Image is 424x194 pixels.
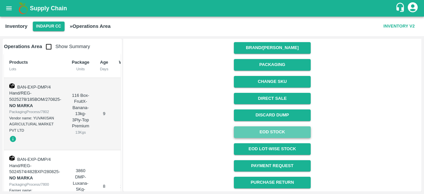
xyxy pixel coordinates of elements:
b: Weight [119,60,133,65]
span: - [9,97,61,108]
button: Purchase Return [234,177,310,188]
button: Inventory V2 [381,21,417,32]
span: BAN-EXP-DMP/4 Hand/REG-5024574/482BXP/280825 [9,157,59,174]
button: Select DC [33,22,65,31]
b: Operations Area [4,44,42,49]
a: Payment Request [234,160,310,172]
b: Supply Chain [30,5,67,12]
div: PackagingProcess/7800 [9,181,61,187]
b: Inventory [5,24,27,29]
div: Days [100,66,108,72]
img: logo [17,2,30,15]
a: EOD Lot-wise Stock [234,143,310,155]
button: open drawer [1,1,17,16]
a: Supply Chain [30,4,395,13]
div: 116 Box-FruitX-Banana-13kg-3Ply-Top Premium [72,93,89,136]
b: Age [100,60,108,65]
button: Direct Sale [234,93,310,104]
div: account of current user [407,1,419,15]
div: customer-support [395,2,407,14]
button: Discard Dump [234,109,310,121]
div: 13 Kgs [72,129,89,135]
img: box [9,156,15,161]
span: BAN-EXP-DMP/4 Hand/REG-5025278/185BOM/270825 [9,85,60,102]
button: Packaging [234,59,310,71]
td: 9 [95,78,114,151]
div: Vendor name: YUVAKISAN AGRICULTURAL MARKET PVT LTD [9,115,61,133]
div: PackagingProcess/7802 [9,109,61,115]
span: Show Summary [42,44,90,49]
div: Lots [9,66,61,72]
div: Kgs [119,66,133,72]
b: Package [72,60,89,65]
strong: NO MARKA [9,175,33,180]
b: » Operations Area [70,24,111,29]
div: Units [72,66,89,72]
button: Brand/[PERSON_NAME] [234,42,310,54]
span: 19300 [120,184,132,189]
b: Products [9,60,28,65]
button: Change SKU [234,76,310,88]
a: EOD Stock [234,126,310,138]
img: box [9,83,15,89]
strong: NO MARKA [9,103,33,108]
